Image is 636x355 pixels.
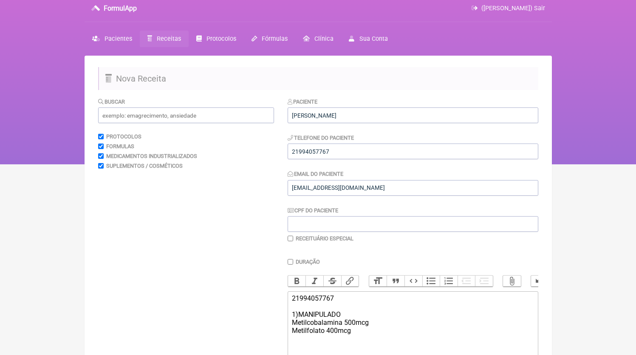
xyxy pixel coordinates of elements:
span: Protocolos [206,35,236,42]
button: Attach Files [503,276,521,287]
a: Receitas [140,31,189,47]
label: CPF do Paciente [288,207,339,214]
button: Bold [288,276,306,287]
label: Formulas [106,143,134,149]
label: Receituário Especial [296,235,353,242]
span: ([PERSON_NAME]) Sair [481,5,545,12]
button: Increase Level [475,276,493,287]
a: Fórmulas [244,31,295,47]
button: Decrease Level [458,276,475,287]
span: Sua Conta [359,35,388,42]
button: Quote [387,276,404,287]
button: Bullets [422,276,440,287]
a: Sua Conta [341,31,395,47]
a: ([PERSON_NAME]) Sair [472,5,545,12]
button: Undo [531,276,549,287]
div: 21994057767 1)MANIPULADO Metilcobalamina 500mcg Metilfolato 400mcg [292,294,533,335]
label: Buscar [98,99,125,105]
span: Fórmulas [262,35,288,42]
button: Italic [305,276,323,287]
label: Paciente [288,99,318,105]
button: Numbers [440,276,458,287]
h3: FormulApp [104,4,137,12]
h2: Nova Receita [98,67,538,90]
label: Email do Paciente [288,171,344,177]
button: Code [404,276,422,287]
label: Protocolos [106,133,141,140]
label: Telefone do Paciente [288,135,354,141]
button: Link [341,276,359,287]
label: Suplementos / Cosméticos [106,163,183,169]
span: Receitas [157,35,181,42]
button: Strikethrough [323,276,341,287]
button: Heading [369,276,387,287]
label: Medicamentos Industrializados [106,153,197,159]
a: Clínica [295,31,341,47]
input: exemplo: emagrecimento, ansiedade [98,107,274,123]
span: Pacientes [105,35,132,42]
label: Duração [296,259,320,265]
span: Clínica [314,35,334,42]
a: Pacientes [85,31,140,47]
a: Protocolos [189,31,244,47]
